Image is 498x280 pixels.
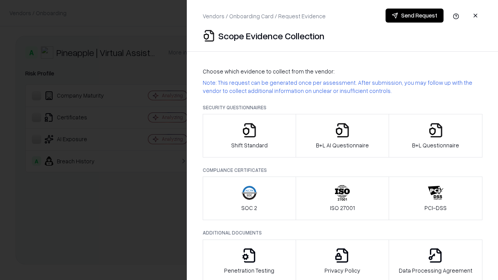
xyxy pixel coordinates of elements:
p: Vendors / Onboarding Card / Request Evidence [203,12,326,20]
p: Note: This request can be generated once per assessment. After submission, you may follow up with... [203,79,482,95]
p: Additional Documents [203,229,482,236]
p: ISO 27001 [330,204,355,212]
p: Choose which evidence to collect from the vendor: [203,67,482,75]
p: Scope Evidence Collection [218,30,324,42]
p: Security Questionnaires [203,104,482,111]
button: Shift Standard [203,114,296,157]
p: Penetration Testing [224,266,274,275]
p: Shift Standard [231,141,268,149]
button: SOC 2 [203,177,296,220]
p: Data Processing Agreement [399,266,472,275]
p: SOC 2 [241,204,257,212]
button: Send Request [386,9,444,23]
button: ISO 27001 [296,177,389,220]
button: PCI-DSS [389,177,482,220]
button: B+L Questionnaire [389,114,482,157]
p: B+L Questionnaire [412,141,459,149]
p: Privacy Policy [324,266,360,275]
p: PCI-DSS [424,204,447,212]
p: Compliance Certificates [203,167,482,173]
button: B+L AI Questionnaire [296,114,389,157]
p: B+L AI Questionnaire [316,141,369,149]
